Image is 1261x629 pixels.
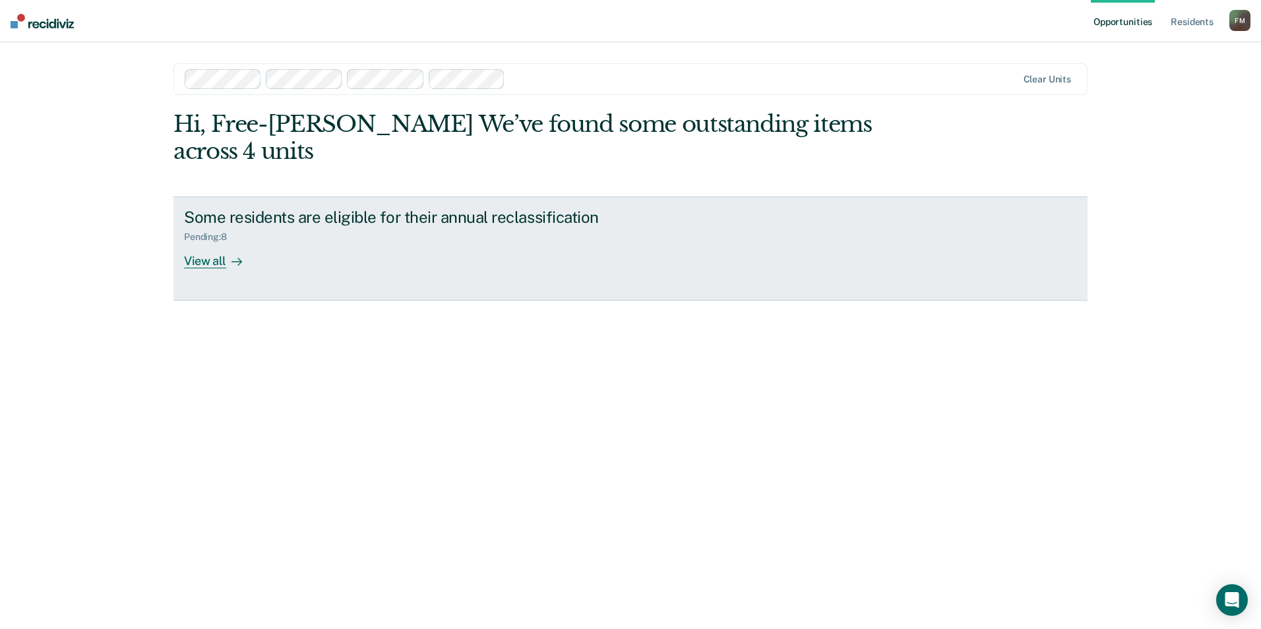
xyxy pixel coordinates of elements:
div: Some residents are eligible for their annual reclassification [184,208,647,227]
div: Open Intercom Messenger [1216,584,1248,616]
button: FM [1229,10,1250,31]
div: F M [1229,10,1250,31]
div: Pending : 8 [184,231,237,243]
a: Some residents are eligible for their annual reclassificationPending:8View all [173,196,1088,301]
div: Clear units [1024,74,1072,85]
div: View all [184,243,258,268]
img: Recidiviz [11,14,74,28]
div: Hi, Free-[PERSON_NAME] We’ve found some outstanding items across 4 units [173,111,905,165]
